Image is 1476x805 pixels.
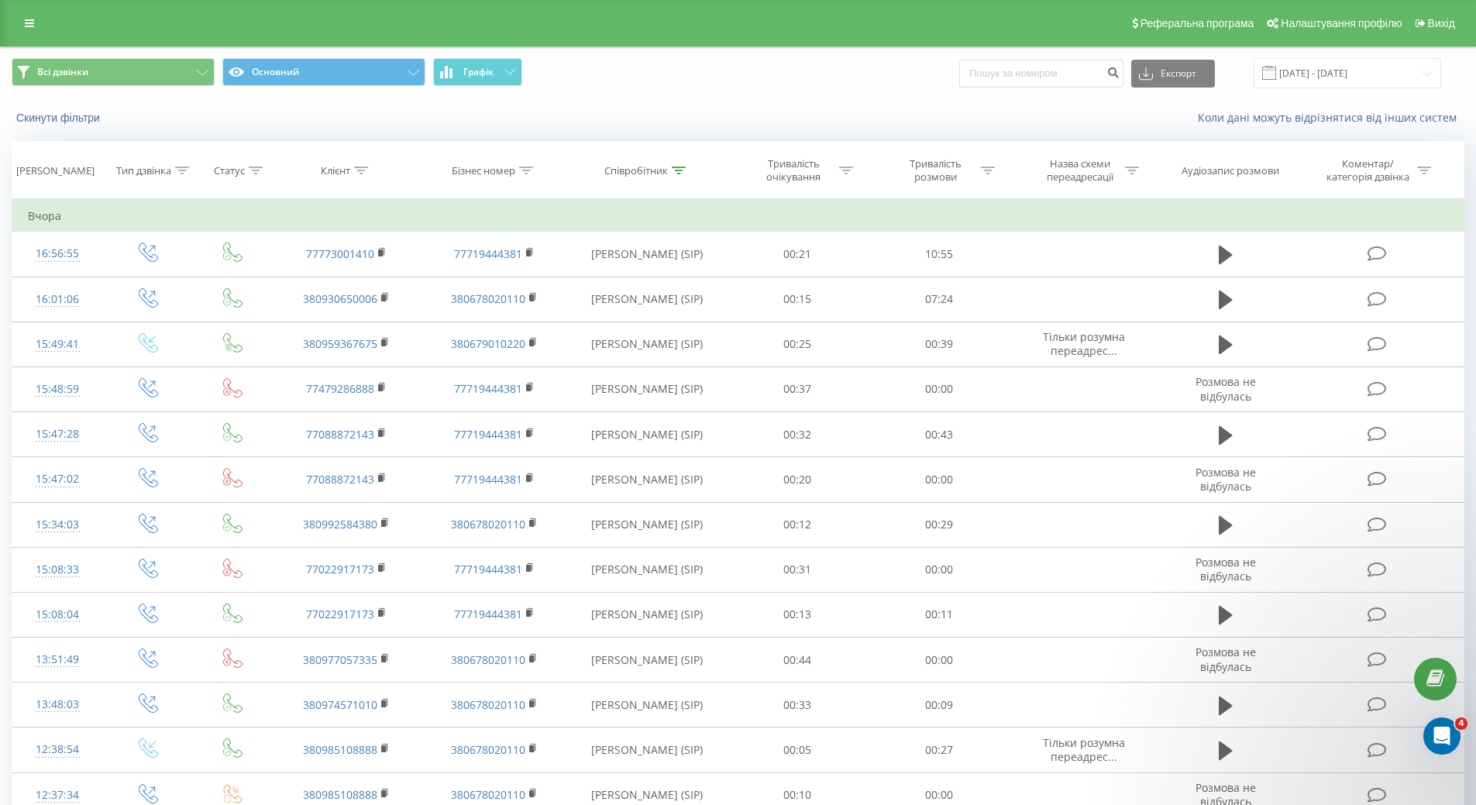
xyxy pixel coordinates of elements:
[454,562,522,576] a: 77719444381
[454,427,522,442] a: 77719444381
[1198,110,1464,125] a: Коли дані можуть відрізнятися вiд інших систем
[869,232,1010,277] td: 10:55
[727,547,869,592] td: 00:31
[568,547,727,592] td: [PERSON_NAME] (SIP)
[869,277,1010,322] td: 07:24
[894,157,977,184] div: Тривалість розмови
[28,284,88,315] div: 16:01:06
[727,592,869,637] td: 00:13
[303,652,377,667] a: 380977057335
[727,366,869,411] td: 00:37
[451,787,525,802] a: 380678020110
[433,58,522,86] button: Графік
[727,728,869,772] td: 00:05
[1196,645,1256,673] span: Розмова не відбулась
[1196,555,1256,583] span: Розмова не відбулась
[28,600,88,630] div: 15:08:04
[28,374,88,404] div: 15:48:59
[303,291,377,306] a: 380930650006
[1423,717,1461,755] iframe: Intercom live chat
[321,164,350,177] div: Клієнт
[869,366,1010,411] td: 00:00
[306,562,374,576] a: 77022917173
[869,457,1010,502] td: 00:00
[1196,374,1256,403] span: Розмова не відбулась
[306,607,374,621] a: 77022917173
[451,336,525,351] a: 380679010220
[451,291,525,306] a: 380678020110
[869,322,1010,366] td: 00:39
[568,412,727,457] td: [PERSON_NAME] (SIP)
[959,60,1123,88] input: Пошук за номером
[306,246,374,261] a: 77773001410
[12,201,1464,232] td: Вчора
[568,366,727,411] td: [PERSON_NAME] (SIP)
[306,381,374,396] a: 77479286888
[306,472,374,487] a: 77088872143
[604,164,668,177] div: Співробітник
[1141,17,1254,29] span: Реферальна програма
[752,157,835,184] div: Тривалість очікування
[568,277,727,322] td: [PERSON_NAME] (SIP)
[568,592,727,637] td: [PERSON_NAME] (SIP)
[1043,329,1125,358] span: Тільки розумна переадрес...
[568,728,727,772] td: [PERSON_NAME] (SIP)
[303,517,377,532] a: 380992584380
[16,164,95,177] div: [PERSON_NAME]
[869,412,1010,457] td: 00:43
[1196,465,1256,494] span: Розмова не відбулась
[727,322,869,366] td: 00:25
[869,638,1010,683] td: 00:00
[214,164,245,177] div: Статус
[451,742,525,757] a: 380678020110
[1038,157,1121,184] div: Назва схеми переадресації
[1323,157,1413,184] div: Коментар/категорія дзвінка
[28,329,88,359] div: 15:49:41
[463,67,494,77] span: Графік
[28,555,88,585] div: 15:08:33
[451,697,525,712] a: 380678020110
[869,592,1010,637] td: 00:11
[727,502,869,547] td: 00:12
[869,683,1010,728] td: 00:09
[12,111,108,125] button: Скинути фільтри
[1182,164,1279,177] div: Аудіозапис розмови
[28,645,88,675] div: 13:51:49
[451,517,525,532] a: 380678020110
[12,58,215,86] button: Всі дзвінки
[568,322,727,366] td: [PERSON_NAME] (SIP)
[454,246,522,261] a: 77719444381
[727,277,869,322] td: 00:15
[28,690,88,720] div: 13:48:03
[568,502,727,547] td: [PERSON_NAME] (SIP)
[568,638,727,683] td: [PERSON_NAME] (SIP)
[452,164,515,177] div: Бізнес номер
[28,464,88,494] div: 15:47:02
[869,502,1010,547] td: 00:29
[28,419,88,449] div: 15:47:28
[451,652,525,667] a: 380678020110
[303,787,377,802] a: 380985108888
[1428,17,1455,29] span: Вихід
[222,58,425,86] button: Основний
[116,164,171,177] div: Тип дзвінка
[28,734,88,765] div: 12:38:54
[454,381,522,396] a: 77719444381
[1455,717,1467,730] span: 4
[727,457,869,502] td: 00:20
[28,239,88,269] div: 16:56:55
[454,472,522,487] a: 77719444381
[1043,735,1125,764] span: Тільки розумна переадрес...
[1281,17,1402,29] span: Налаштування профілю
[303,697,377,712] a: 380974571010
[568,232,727,277] td: [PERSON_NAME] (SIP)
[1131,60,1215,88] button: Експорт
[303,336,377,351] a: 380959367675
[869,547,1010,592] td: 00:00
[568,683,727,728] td: [PERSON_NAME] (SIP)
[727,683,869,728] td: 00:33
[869,728,1010,772] td: 00:27
[568,457,727,502] td: [PERSON_NAME] (SIP)
[727,412,869,457] td: 00:32
[37,66,88,78] span: Всі дзвінки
